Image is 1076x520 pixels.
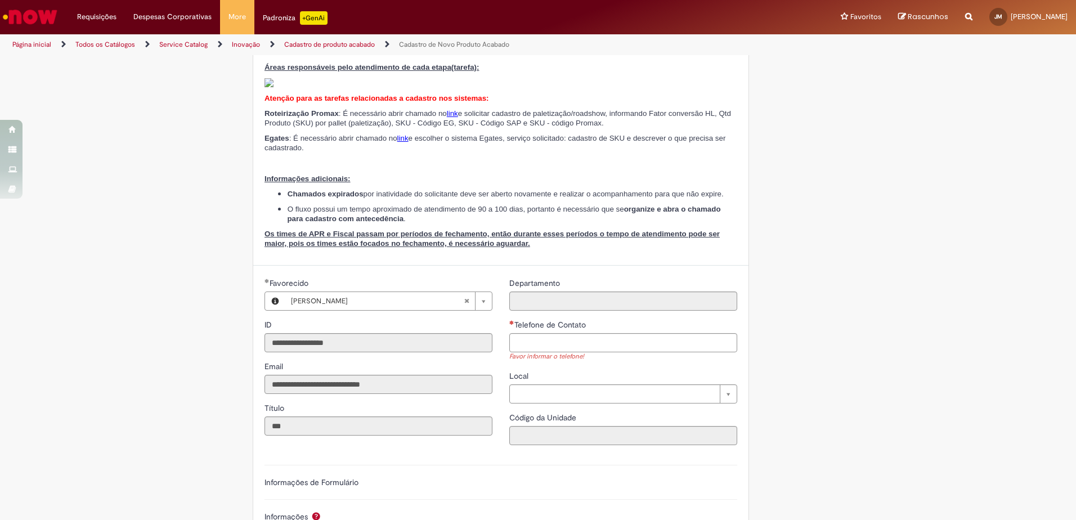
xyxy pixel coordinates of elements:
span: Necessários - Favorecido [270,278,311,288]
a: Limpar campo Local [509,384,737,404]
label: Somente leitura - ID [264,319,274,330]
img: ServiceNow [1,6,59,28]
span: Requisições [77,11,116,23]
label: Somente leitura - Email [264,361,285,372]
span: Somente leitura - Código da Unidade [509,413,579,423]
span: Informações adicionais: [264,174,351,183]
a: Inovação [232,40,260,49]
span: Atenção para as tarefas relacionadas a cadastro nos sistemas: [264,94,489,102]
p: +GenAi [300,11,328,25]
img: sys_attachment.do [264,78,274,87]
span: : É necessário abrir chamado no [339,109,447,118]
ul: Trilhas de página [8,34,709,55]
a: [PERSON_NAME]Limpar campo Favorecido [285,292,492,310]
span: Egates [264,134,289,142]
label: Somente leitura - Título [264,402,286,414]
span: e escolher o sistema Egates, serviço solicitado: cadastro de SKU e descrever o que precisa ser ca... [264,134,725,152]
span: JM [994,13,1002,20]
span: Os times de APR e Fiscal passam por períodos de fechamento, então durante esses períodos o tempo ... [264,230,720,248]
a: Service Catalog [159,40,208,49]
span: O fluxo possui um tempo aproximado de atendimento de 90 a 100 dias, portanto é necessário que se . [287,205,720,223]
button: Favorecido, Visualizar este registro JARED MORAIS [265,292,285,310]
span: link [447,109,458,118]
span: Somente leitura - Email [264,361,285,371]
span: Somente leitura - Título [264,403,286,413]
span: Roteirização Promax [264,109,339,118]
span: Rascunhos [908,11,948,22]
input: Título [264,416,492,436]
a: Cadastro de produto acabado [284,40,375,49]
span: Telefone de Contato [514,320,588,330]
input: Telefone de Contato [509,333,737,352]
strong: organize e abra o chamado para cadastro com antecedência [287,205,720,223]
a: Rascunhos [898,12,948,23]
span: Somente leitura - ID [264,320,274,330]
input: ID [264,333,492,352]
a: Cadastro de Novo Produto Acabado [399,40,509,49]
input: Email [264,375,492,394]
span: Despesas Corporativas [133,11,212,23]
input: Departamento [509,292,737,311]
span: More [228,11,246,23]
a: link [447,108,458,118]
span: : É necessário abrir chamado no [289,134,397,142]
span: link [397,134,409,142]
a: Todos os Catálogos [75,40,135,49]
span: Local [509,371,531,381]
span: Chamados expirados [288,190,364,198]
span: e solicitar cadastro de paletização/roadshow, informando Fator conversão HL, Qtd Produto (SKU) po... [264,109,731,127]
label: Somente leitura - Código da Unidade [509,412,579,423]
span: Necessários [509,320,514,325]
span: Obrigatório Preenchido [264,279,270,283]
span: por inatividade do solicitante deve ser aberto novamente e realizar o acompanhamento para que não... [364,190,724,198]
div: Padroniza [263,11,328,25]
label: Informações de Formulário [264,477,358,487]
span: Favoritos [850,11,881,23]
span: [PERSON_NAME] [1011,12,1068,21]
abbr: Limpar campo Favorecido [458,292,475,310]
input: Código da Unidade [509,426,737,445]
span: [PERSON_NAME] [291,292,464,310]
span: Somente leitura - Departamento [509,278,562,288]
a: Página inicial [12,40,51,49]
div: Favor informar o telefone! [509,352,737,362]
a: link [397,133,409,142]
span: Áreas responsáveis pelo atendimento de cada etapa(tarefa): [264,63,479,71]
label: Somente leitura - Departamento [509,277,562,289]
